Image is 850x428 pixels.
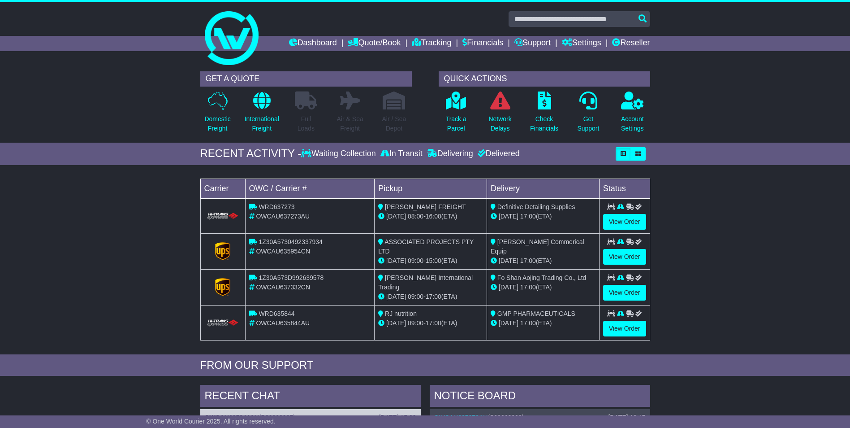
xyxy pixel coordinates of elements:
span: OWCAU637273AU [256,213,310,220]
div: - (ETA) [378,292,483,301]
span: 17:00 [426,319,441,327]
div: RECENT CHAT [200,385,421,409]
span: 09:00 [408,257,423,264]
a: View Order [603,249,646,265]
span: © One World Courier 2025. All rights reserved. [146,418,276,425]
div: QUICK ACTIONS [439,71,650,87]
span: 17:00 [426,293,441,300]
span: 1Z30A573D992639578 [259,274,324,281]
p: Get Support [577,114,599,133]
span: 09:00 [408,319,423,327]
div: (ETA) [491,283,595,292]
span: GMP PHARMACEUTICALS [497,310,575,317]
span: OWCAU635844AU [256,319,310,327]
p: Full Loads [295,114,317,133]
a: Financials [462,36,503,51]
a: View Order [603,321,646,336]
div: [DATE] 13:47 [608,414,645,421]
a: Reseller [612,36,650,51]
div: (ETA) [491,212,595,221]
a: Track aParcel [445,91,467,138]
p: Check Financials [530,114,558,133]
div: NOTICE BOARD [430,385,650,409]
p: Track a Parcel [446,114,466,133]
div: RECENT ACTIVITY - [200,147,302,160]
a: Quote/Book [348,36,401,51]
span: [PERSON_NAME] International Trading [378,274,473,291]
div: GET A QUOTE [200,71,412,87]
span: ASSOCIATED PROJECTS PTY LTD [378,238,474,255]
a: CheckFinancials [530,91,559,138]
span: OWCAU637332CN [256,284,310,291]
span: [DATE] [386,319,406,327]
a: Settings [562,36,601,51]
div: Waiting Collection [301,149,378,159]
img: HiTrans.png [206,319,240,328]
div: [DATE] 15:08 [379,414,416,421]
span: OWCAU635954CN [256,248,310,255]
a: AccountSettings [621,91,644,138]
a: Support [514,36,551,51]
p: International Freight [245,114,279,133]
a: NetworkDelays [488,91,512,138]
span: 17:00 [520,213,536,220]
span: [DATE] [499,213,518,220]
p: Air / Sea Depot [382,114,406,133]
span: WRD637273 [259,203,294,210]
td: Carrier [200,179,245,198]
div: (ETA) [491,256,595,266]
td: Delivery [487,179,599,198]
span: WRD635844 [259,310,294,317]
p: Domestic Freight [204,114,230,133]
div: In Transit [378,149,425,159]
td: Pickup [375,179,487,198]
div: - (ETA) [378,256,483,266]
span: [DATE] [499,284,518,291]
p: Network Delays [488,114,511,133]
div: (ETA) [491,319,595,328]
span: [DATE] [499,257,518,264]
span: [DATE] [386,213,406,220]
span: 1Z30A5730492337934 [259,238,322,245]
a: Dashboard [289,36,337,51]
span: Fo Shan Aojing Trading Co., Ltd [497,274,586,281]
span: 09:00 [408,293,423,300]
a: View Order [603,285,646,301]
img: HiTrans.png [206,212,240,221]
p: Account Settings [621,114,644,133]
div: ( ) [434,414,646,421]
a: DomesticFreight [204,91,231,138]
a: GetSupport [577,91,600,138]
a: OWCAU637273AU [434,414,488,421]
span: Definitive Detailing Supplies [497,203,575,210]
div: ( ) [205,414,416,421]
span: 08:00 [408,213,423,220]
div: - (ETA) [378,212,483,221]
p: Air & Sea Freight [337,114,363,133]
a: InternationalFreight [244,91,280,138]
a: Tracking [412,36,451,51]
div: FROM OUR SUPPORT [200,359,650,372]
span: [PERSON_NAME] FREIGHT [385,203,466,210]
span: 17:00 [520,257,536,264]
div: Delivered [475,149,520,159]
div: - (ETA) [378,319,483,328]
td: Status [599,179,650,198]
span: B00008967 [261,414,293,421]
span: 17:00 [520,319,536,327]
td: OWC / Carrier # [245,179,375,198]
img: GetCarrierServiceLogo [215,242,230,260]
span: S00063000 [490,414,522,421]
div: Delivering [425,149,475,159]
img: GetCarrierServiceLogo [215,278,230,296]
span: 15:00 [426,257,441,264]
span: [DATE] [386,257,406,264]
a: View Order [603,214,646,230]
span: 17:00 [520,284,536,291]
a: OWCAU635844AU [205,414,259,421]
span: RJ nutrition [385,310,417,317]
span: 16:00 [426,213,441,220]
span: [PERSON_NAME] Commerical Equip [491,238,584,255]
span: [DATE] [386,293,406,300]
span: [DATE] [499,319,518,327]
